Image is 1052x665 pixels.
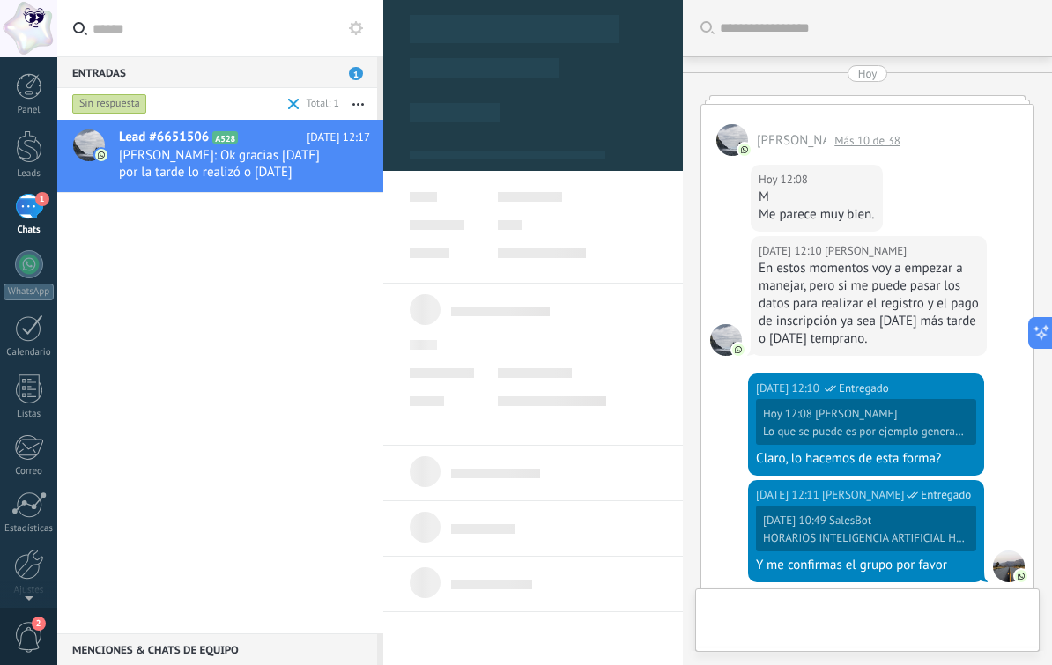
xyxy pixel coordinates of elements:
span: Entregado [921,486,971,504]
div: Menciones & Chats de equipo [57,633,377,665]
span: [DATE] 12:17 [307,129,370,146]
div: [DATE] 10:49 [763,514,829,528]
div: Hoy 12:08 [759,171,811,188]
a: Lead #6651506 A528 [DATE] 12:17 [PERSON_NAME]: Ok gracias [DATE] por la tarde lo realizó o [DATE]... [57,120,383,192]
img: com.amocrm.amocrmwa.svg [95,149,107,161]
span: Servin [825,242,907,260]
span: Servin [710,324,742,356]
div: Listas [4,409,55,420]
img: com.amocrm.amocrmwa.svg [732,344,745,356]
div: Leads [4,168,55,180]
div: Sin respuesta [72,93,147,115]
span: SalesBot [829,513,871,528]
div: En estos momentos voy a empezar a manejar, pero si me puede pasar los datos para realizar el regi... [759,260,979,348]
div: Calendario [4,347,55,358]
div: Lo que se puede es por ejemplo generar inscripción mensual $600 y si antes del inicio quieres liq... [763,425,965,439]
div: [DATE] 12:11 [756,486,822,504]
div: WhatsApp [4,284,54,300]
div: Entradas [57,56,377,88]
div: Claro, lo hacemos de esta forma? [756,450,976,468]
span: Entregado [839,380,889,397]
span: Gerencia Daniel (Oficina de Venta) [822,486,904,504]
img: com.amocrm.amocrmwa.svg [738,144,751,156]
span: 1 [35,192,49,206]
div: M [759,188,875,206]
div: Me parece muy bien. [759,206,875,224]
div: Más 10 de 38 [826,133,909,148]
img: com.amocrm.amocrmwa.svg [1015,570,1027,582]
div: Hoy 12:08 [763,407,815,421]
span: A528 [212,131,238,144]
div: Total: 1 [300,95,339,113]
div: Estadísticas [4,523,55,535]
span: 1 [349,67,363,80]
span: 2 [32,617,46,631]
span: Servin [757,132,852,149]
div: Hoy [858,65,878,82]
span: Gerencia Daniel [815,406,897,421]
div: Panel [4,105,55,116]
div: Chats [4,225,55,236]
div: HORARIOS INTELIGENCIA ARTIFICIAL Hora Centro de México 🇲🇽 Nuestros horarios tienen cupo limitado,... [763,531,965,545]
span: Gerencia Daniel [993,550,1025,582]
span: Lead #6651506 [119,129,209,146]
div: [DATE] 12:10 [756,380,822,397]
span: Servin [716,124,748,156]
div: [DATE] 12:10 [759,242,825,260]
div: Correo [4,466,55,477]
div: Y me confirmas el grupo por favor [756,557,976,574]
span: [PERSON_NAME]: Ok gracias [DATE] por la tarde lo realizó o [DATE] temprano. [119,147,337,181]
